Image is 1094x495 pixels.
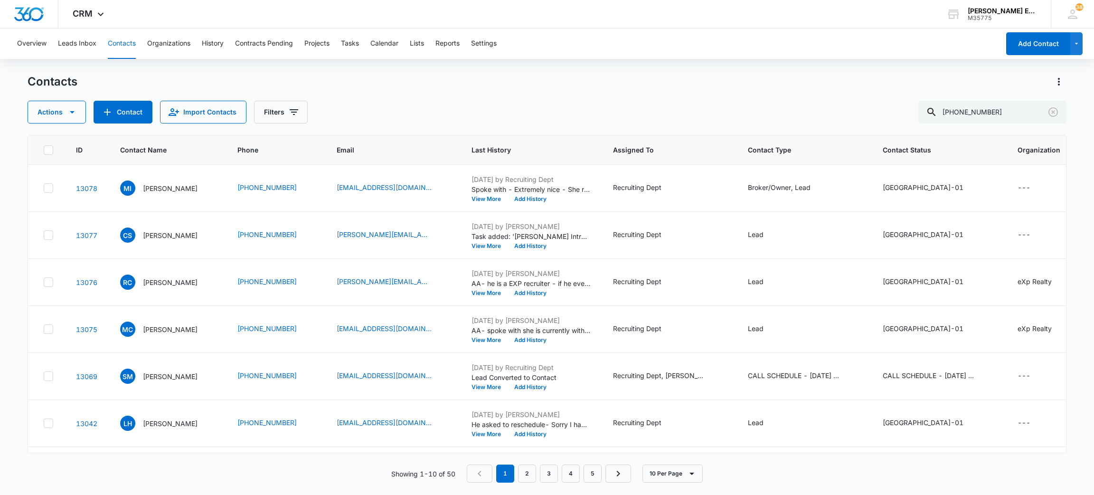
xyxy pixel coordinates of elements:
[120,275,215,290] div: Contact Name - Russell Colliau - Select to Edit Field
[748,371,843,381] div: CALL SCHEDULE - [DATE] - TYPE
[1018,145,1060,155] span: Organization
[472,243,508,249] button: View More
[1018,418,1030,429] div: ---
[337,182,432,192] a: [EMAIL_ADDRESS][DOMAIN_NAME]
[748,324,781,335] div: Contact Type - Lead - Select to Edit Field
[237,324,297,333] a: [PHONE_NUMBER]
[337,324,449,335] div: Email - meaganclarkrealtor@gmail.com - Select to Edit Field
[237,182,297,192] a: [PHONE_NUMBER]
[748,371,860,382] div: Contact Type - CALL SCHEDULE - DEC 2024 - TYPE - Select to Edit Field
[1075,3,1083,11] div: notifications count
[748,418,764,428] div: Lead
[613,418,679,429] div: Assigned To - Recruiting Dept - Select to Edit Field
[508,431,553,437] button: Add History
[883,276,981,288] div: Contact Status - TX-01 - Select to Edit Field
[748,418,781,429] div: Contact Type - Lead - Select to Edit Field
[613,182,661,192] div: Recruiting Dept
[337,371,449,382] div: Email - soniamaldonadojaimes760@gmail.com - Select to Edit Field
[370,29,398,59] button: Calendar
[237,371,314,382] div: Phone - (512) 981-2463 - Select to Edit Field
[237,229,314,241] div: Phone - (512) 633-5559 - Select to Edit Field
[540,465,558,483] a: Page 3
[968,15,1037,21] div: account id
[613,276,661,286] div: Recruiting Dept
[391,469,455,479] p: Showing 1-10 of 50
[883,182,981,194] div: Contact Status - TX-01 - Select to Edit Field
[120,416,135,431] span: LH
[304,29,330,59] button: Projects
[883,229,981,241] div: Contact Status - TX-01 - Select to Edit Field
[642,465,703,483] button: 10 Per Page
[508,384,553,390] button: Add History
[76,419,97,428] a: Navigate to contact details page for Larry Hartwell
[73,9,93,19] span: CRM
[1018,229,1030,241] div: ---
[613,418,661,428] div: Recruiting Dept
[748,324,764,333] div: Lead
[472,278,590,288] p: AA- he is a EXP recruiter - if he ever makes appointment all he wants to do is pitch joining his ...
[613,276,679,288] div: Assigned To - Recruiting Dept - Select to Edit Field
[918,101,1066,124] input: Search Contacts
[472,372,590,382] p: Lead Converted to Contact
[472,409,590,419] p: [DATE] by [PERSON_NAME]
[748,182,811,192] div: Broker/Owner, Lead
[883,324,981,335] div: Contact Status - TX-01 - Select to Edit Field
[237,276,314,288] div: Phone - (512) 910-0560 - Select to Edit Field
[160,101,246,124] button: Import Contacts
[472,362,590,372] p: [DATE] by Recruiting Dept
[496,465,514,483] em: 1
[120,145,201,155] span: Contact Name
[58,29,96,59] button: Leads Inbox
[883,276,963,286] div: [GEOGRAPHIC_DATA]-01
[472,337,508,343] button: View More
[472,221,590,231] p: [DATE] by [PERSON_NAME]
[1018,182,1047,194] div: Organization - - Select to Edit Field
[337,229,432,239] a: [PERSON_NAME][EMAIL_ADDRESS][DOMAIN_NAME]
[508,337,553,343] button: Add History
[120,322,215,337] div: Contact Name - Meagan Clark - Select to Edit Field
[883,324,963,333] div: [GEOGRAPHIC_DATA]-01
[143,419,198,428] p: [PERSON_NAME]
[76,325,97,333] a: Navigate to contact details page for Meagan Clark
[337,324,432,333] a: [EMAIL_ADDRESS][DOMAIN_NAME]
[1018,324,1069,335] div: Organization - eXp Realty - Select to Edit Field
[883,418,963,428] div: [GEOGRAPHIC_DATA]-01
[76,231,97,239] a: Navigate to contact details page for Chet Smith
[472,384,508,390] button: View More
[120,416,215,431] div: Contact Name - Larry Hartwell - Select to Edit Field
[748,182,828,194] div: Contact Type - Broker/Owner, Lead - Select to Edit Field
[883,182,963,192] div: [GEOGRAPHIC_DATA]-01
[237,418,297,428] a: [PHONE_NUMBER]
[254,101,308,124] button: Filters
[1018,182,1030,194] div: ---
[883,371,978,381] div: CALL SCHEDULE - [DATE] - STATUS
[1018,418,1047,429] div: Organization - - Select to Edit Field
[76,372,97,381] a: Navigate to contact details page for Sonia Maldonado
[562,465,580,483] a: Page 4
[337,371,432,381] a: [EMAIL_ADDRESS][DOMAIN_NAME]
[472,419,590,429] p: He asked to reschedule- Sorry I have some Listing appointments then. Can do it later that afterno...
[17,29,47,59] button: Overview
[235,29,293,59] button: Contracts Pending
[471,29,497,59] button: Settings
[518,465,536,483] a: Page 2
[472,315,590,325] p: [DATE] by [PERSON_NAME]
[613,229,661,239] div: Recruiting Dept
[613,371,725,382] div: Assigned To - Recruiting Dept, Sandy Lynch - Select to Edit Field
[584,465,602,483] a: Page 5
[337,276,432,286] a: [PERSON_NAME][EMAIL_ADDRESS][DOMAIN_NAME]
[76,278,97,286] a: Navigate to contact details page for Russell Colliau
[237,229,297,239] a: [PHONE_NUMBER]
[1018,371,1030,382] div: ---
[613,324,661,333] div: Recruiting Dept
[883,145,981,155] span: Contact Status
[120,369,215,384] div: Contact Name - Sonia Maldonado - Select to Edit Field
[341,29,359,59] button: Tasks
[472,325,590,335] p: AA- spoke with she is currently with EXP on an 8020 but she earns her $16,000 cap back in stock a...
[337,418,449,429] div: Email - lwhartwell10@gmail.com - Select to Edit Field
[94,101,152,124] button: Add Contact
[143,371,198,381] p: [PERSON_NAME]
[883,371,995,382] div: Contact Status - CALL SCHEDULE - DEC 2024 - STATUS - Select to Edit Field
[472,174,590,184] p: [DATE] by Recruiting Dept
[337,418,432,428] a: [EMAIL_ADDRESS][DOMAIN_NAME]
